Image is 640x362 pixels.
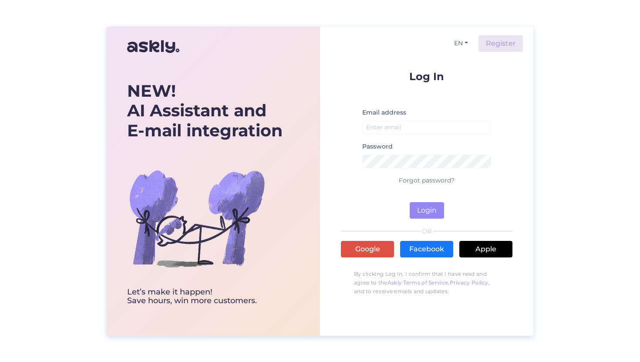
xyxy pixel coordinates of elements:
div: Let’s make it happen! Save hours, win more customers. [127,288,283,305]
input: Enter email [362,121,491,134]
label: Password [362,142,393,151]
button: EN [451,37,472,50]
span: OR [421,228,433,234]
a: Askly Terms of Service [387,279,448,286]
a: Register [478,35,523,52]
p: By clicking Log In, I confirm that I have read and agree to the , , and to receive emails and upd... [341,265,512,300]
a: Google [341,241,394,257]
img: Askly [127,36,179,57]
img: bg-askly [127,149,266,288]
div: AI Assistant and E-mail integration [127,81,283,141]
button: Login [410,202,444,219]
label: Email address [362,108,406,117]
a: Facebook [400,241,453,257]
b: NEW! [127,81,176,101]
a: Forgot password? [399,176,455,184]
a: Privacy Policy [450,279,488,286]
a: Apple [459,241,512,257]
p: Log In [341,71,512,82]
